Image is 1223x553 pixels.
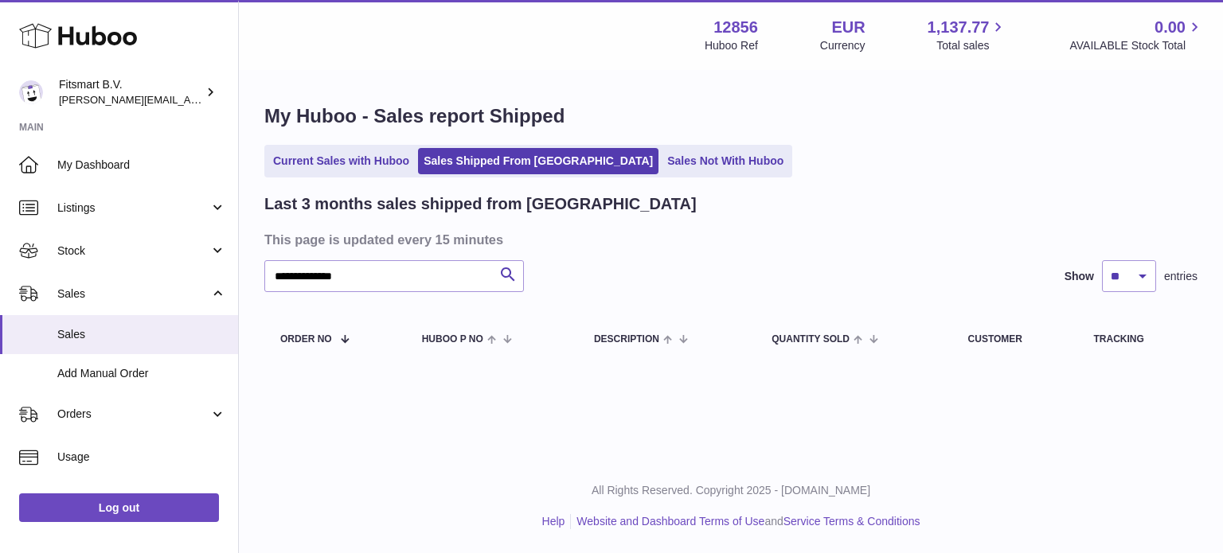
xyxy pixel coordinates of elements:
[772,334,850,345] span: Quantity Sold
[59,93,319,106] span: [PERSON_NAME][EMAIL_ADDRESS][DOMAIN_NAME]
[1065,269,1094,284] label: Show
[57,201,209,216] span: Listings
[968,334,1062,345] div: Customer
[783,515,920,528] a: Service Terms & Conditions
[264,231,1194,248] h3: This page is updated every 15 minutes
[57,327,226,342] span: Sales
[422,334,483,345] span: Huboo P no
[19,493,219,522] a: Log out
[264,103,1198,129] h1: My Huboo - Sales report Shipped
[662,148,789,174] a: Sales Not With Huboo
[57,286,209,302] span: Sales
[57,407,209,422] span: Orders
[705,38,758,53] div: Huboo Ref
[928,17,1008,53] a: 1,137.77 Total sales
[1164,269,1198,284] span: entries
[713,17,758,38] strong: 12856
[1093,334,1182,345] div: Tracking
[1155,17,1186,38] span: 0.00
[57,450,226,465] span: Usage
[268,148,415,174] a: Current Sales with Huboo
[831,17,865,38] strong: EUR
[1069,17,1204,53] a: 0.00 AVAILABLE Stock Total
[19,80,43,104] img: jonathan@leaderoo.com
[418,148,658,174] a: Sales Shipped From [GEOGRAPHIC_DATA]
[594,334,659,345] span: Description
[1069,38,1204,53] span: AVAILABLE Stock Total
[820,38,865,53] div: Currency
[571,514,920,529] li: and
[928,17,990,38] span: 1,137.77
[542,515,565,528] a: Help
[936,38,1007,53] span: Total sales
[252,483,1210,498] p: All Rights Reserved. Copyright 2025 - [DOMAIN_NAME]
[280,334,332,345] span: Order No
[57,158,226,173] span: My Dashboard
[264,193,697,215] h2: Last 3 months sales shipped from [GEOGRAPHIC_DATA]
[57,243,209,259] span: Stock
[576,515,764,528] a: Website and Dashboard Terms of Use
[59,77,202,107] div: Fitsmart B.V.
[57,366,226,381] span: Add Manual Order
